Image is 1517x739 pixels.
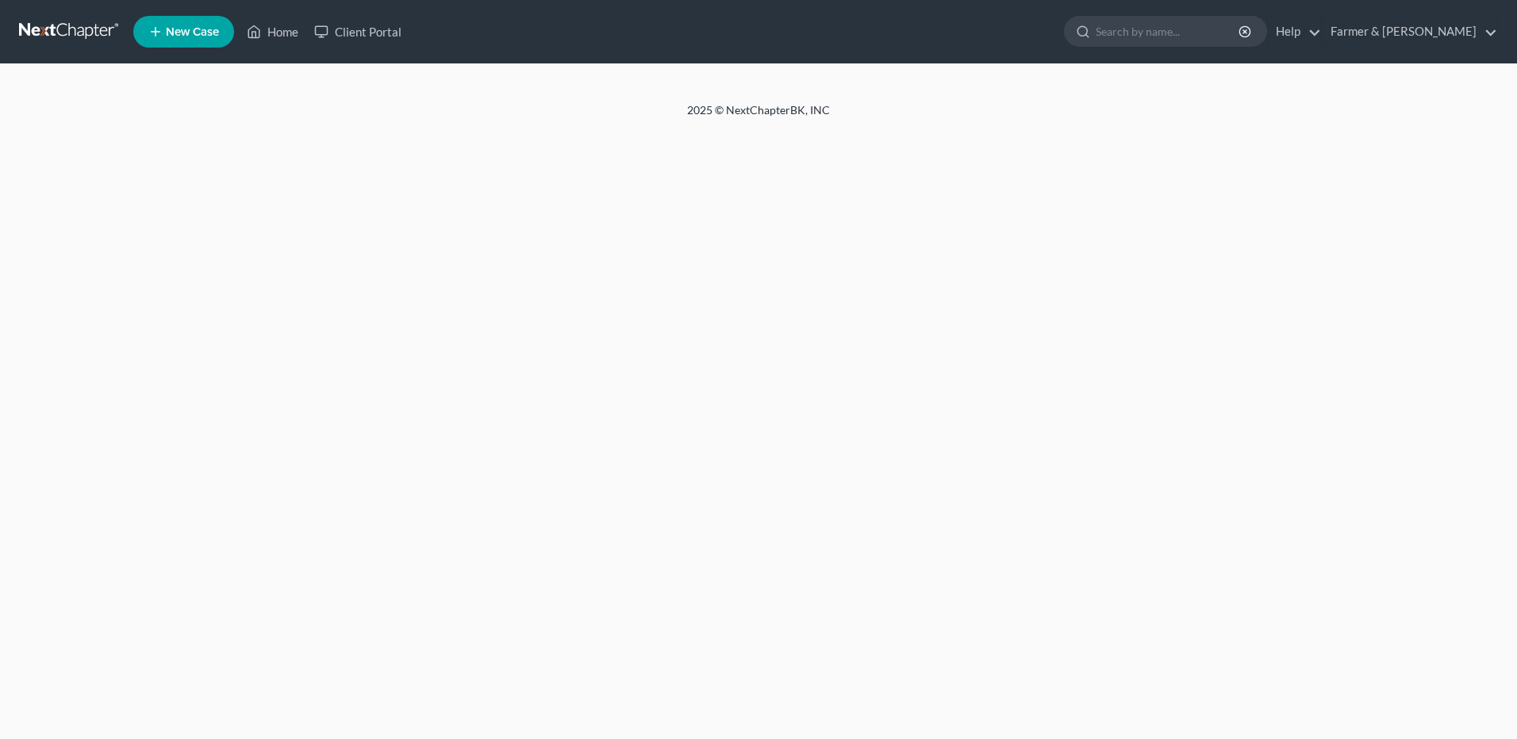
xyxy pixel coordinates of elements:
[166,26,219,38] span: New Case
[306,102,1211,131] div: 2025 © NextChapterBK, INC
[1323,17,1497,46] a: Farmer & [PERSON_NAME]
[239,17,306,46] a: Home
[1096,17,1241,46] input: Search by name...
[306,17,409,46] a: Client Portal
[1268,17,1321,46] a: Help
